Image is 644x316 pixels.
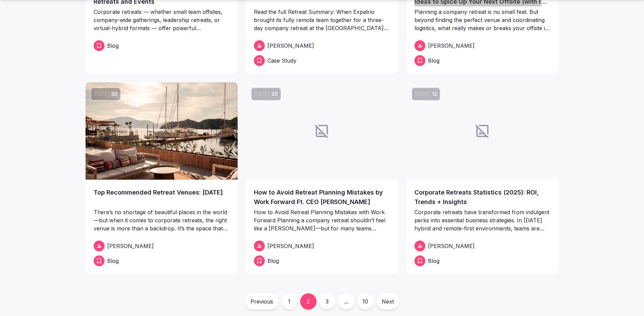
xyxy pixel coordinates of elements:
[414,241,551,251] a: [PERSON_NAME]
[107,242,154,250] span: [PERSON_NAME]
[267,242,314,250] span: [PERSON_NAME]
[414,255,551,266] a: Blog
[428,242,475,250] span: [PERSON_NAME]
[415,91,429,97] span: [DATE]
[94,40,230,51] a: Blog
[428,42,475,50] span: [PERSON_NAME]
[254,208,390,232] p: How to Avoid Retreat Planning Mistakes with Work Forward Planning a company retreat shouldn’t fee...
[267,42,314,50] span: [PERSON_NAME]
[254,188,390,207] a: How to Avoid Retreat Planning Mistakes by Work Forward Ft. CEO [PERSON_NAME]
[94,8,230,32] p: Corporate retreats — whether small team offsites, company-wide gatherings, leadership retreats, o...
[267,257,279,265] span: Blog
[86,82,238,180] a: [DATE]30
[94,208,230,232] p: There’s no shortage of beautiful places in the world—but when it comes to corporate retreats, the...
[254,91,269,97] span: [DATE]
[406,82,559,180] a: [DATE]12
[111,91,118,97] span: 30
[254,40,390,51] a: [PERSON_NAME]
[254,255,390,266] a: Blog
[246,82,398,180] a: [DATE]20
[94,255,230,266] a: Blog
[271,91,278,97] span: 20
[414,55,551,66] a: Blog
[94,91,109,97] span: [DATE]
[357,293,374,310] a: 10
[414,188,551,207] a: Corporate Retreats Statistics (2025): ROI, Trends + Insights
[281,293,297,310] a: 1
[428,57,439,65] span: Blog
[245,293,279,310] a: Previous
[414,40,551,51] a: [PERSON_NAME]
[414,208,551,232] p: Corporate retreats have transformed from indulgent perks into essential business strategies. In [...
[428,257,439,265] span: Blog
[94,188,230,207] a: Top Recommended Retreat Venues: [DATE]
[107,42,119,50] span: Blog
[319,293,335,310] a: 3
[414,8,551,32] p: Planning a company retreat is no small feat. But beyond finding the perfect venue and coordinatin...
[254,8,390,32] p: Read the full Retreat Summary: When Expatrio brought its fully remote team together for a three-d...
[94,241,230,251] a: [PERSON_NAME]
[254,55,390,66] a: Case Study
[86,82,238,180] img: Top Recommended Retreat Venues: July 2025
[107,257,119,265] span: Blog
[267,57,296,65] span: Case Study
[432,91,437,97] span: 12
[376,293,399,310] a: Next
[254,241,390,251] a: [PERSON_NAME]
